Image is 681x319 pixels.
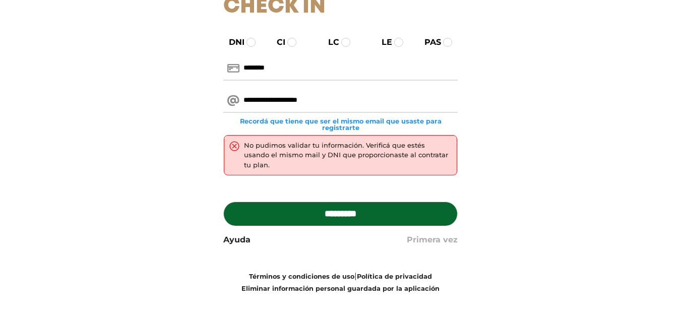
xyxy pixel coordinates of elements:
[220,36,244,48] label: DNI
[319,36,339,48] label: LC
[268,36,285,48] label: CI
[357,273,432,280] a: Política de privacidad
[223,234,251,246] a: Ayuda
[407,234,458,246] a: Primera vez
[244,141,452,170] div: No pudimos validar tu información. Verificá que estés usando el mismo mail y DNI que proporcionas...
[223,118,458,131] small: Recordá que tiene que ser el mismo email que usaste para registrarte
[241,285,440,292] a: Eliminar información personal guardada por la aplicación
[373,36,392,48] label: LE
[415,36,441,48] label: PAS
[216,270,465,294] div: |
[249,273,354,280] a: Términos y condiciones de uso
